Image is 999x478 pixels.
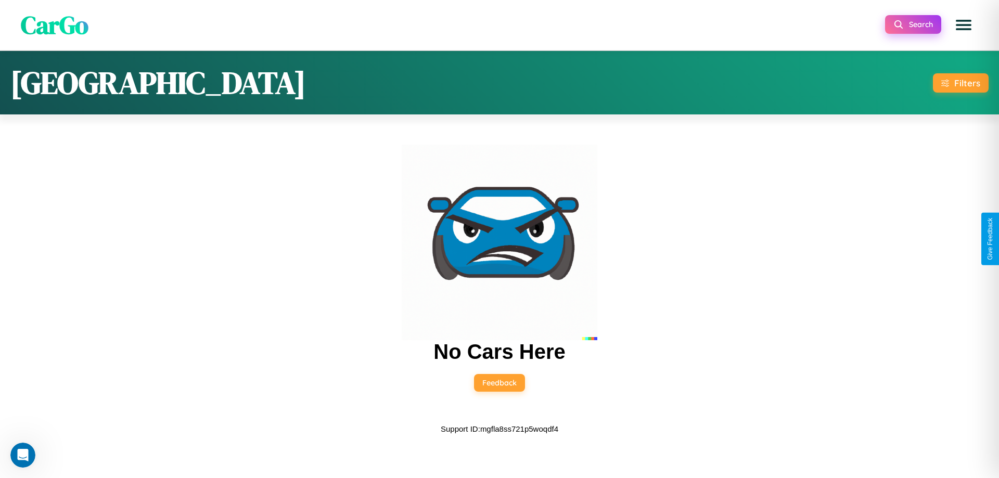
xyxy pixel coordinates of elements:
[474,374,525,392] button: Feedback
[10,443,35,468] iframe: Intercom live chat
[933,73,989,93] button: Filters
[10,61,306,104] h1: [GEOGRAPHIC_DATA]
[954,77,980,88] div: Filters
[21,8,88,42] span: CarGo
[402,145,597,340] img: car
[949,10,978,40] button: Open menu
[885,15,941,34] button: Search
[909,20,933,29] span: Search
[441,422,558,436] p: Support ID: mgfla8ss721p5woqdf4
[987,218,994,260] div: Give Feedback
[433,340,565,364] h2: No Cars Here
